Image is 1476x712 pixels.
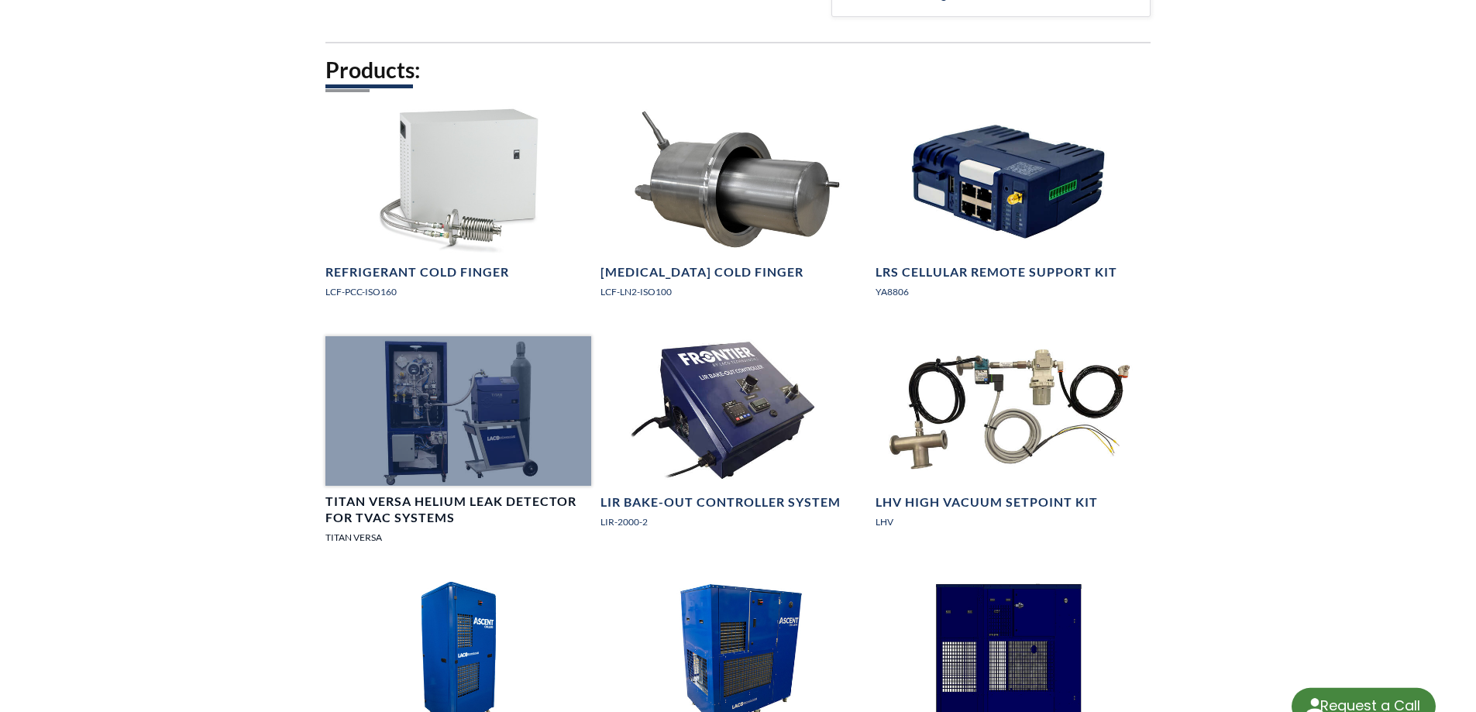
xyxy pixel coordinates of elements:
h4: LIR Bake-Out Controller System [600,494,841,511]
a: TITAN VERSA on cart attached to TVACTITAN VERSA Helium Leak Detector for TVAC SystemsTITAN VERSA [325,336,591,557]
h4: [MEDICAL_DATA] Cold Finger [600,264,803,280]
a: Refrigerant Cold Finger and Chiller imageRefrigerant Cold FingerLCF-PCC-ISO160 [325,106,591,311]
a: LHV HIGH VACUUM SETPOINT KITLHV High Vacuum Setpoint KitLHV [876,336,1141,542]
p: TITAN VERSA [325,530,591,545]
h4: LHV High Vacuum Setpoint Kit [876,494,1098,511]
p: LHV [876,514,1141,529]
h4: TITAN VERSA Helium Leak Detector for TVAC Systems [325,494,591,526]
h4: LRS Cellular Remote Support Kit [876,264,1117,280]
p: LIR-2000-2 [600,514,866,529]
p: LCF-PCC-ISO160 [325,284,591,299]
p: LCF-LN2-ISO100 [600,284,866,299]
h4: Refrigerant Cold Finger [325,264,509,280]
p: YA8806 [876,284,1141,299]
a: Image showing LN2 cold finger, angled view[MEDICAL_DATA] Cold FingerLCF-LN2-ISO100 [600,106,866,311]
h2: Products: [325,56,1151,84]
a: LIR Bake-Out ControllerLIR Bake-Out Controller SystemLIR-2000-2 [600,336,866,542]
a: LRS Cellular Remote Support GatewayLRS Cellular Remote Support KitYA8806 [876,106,1141,311]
